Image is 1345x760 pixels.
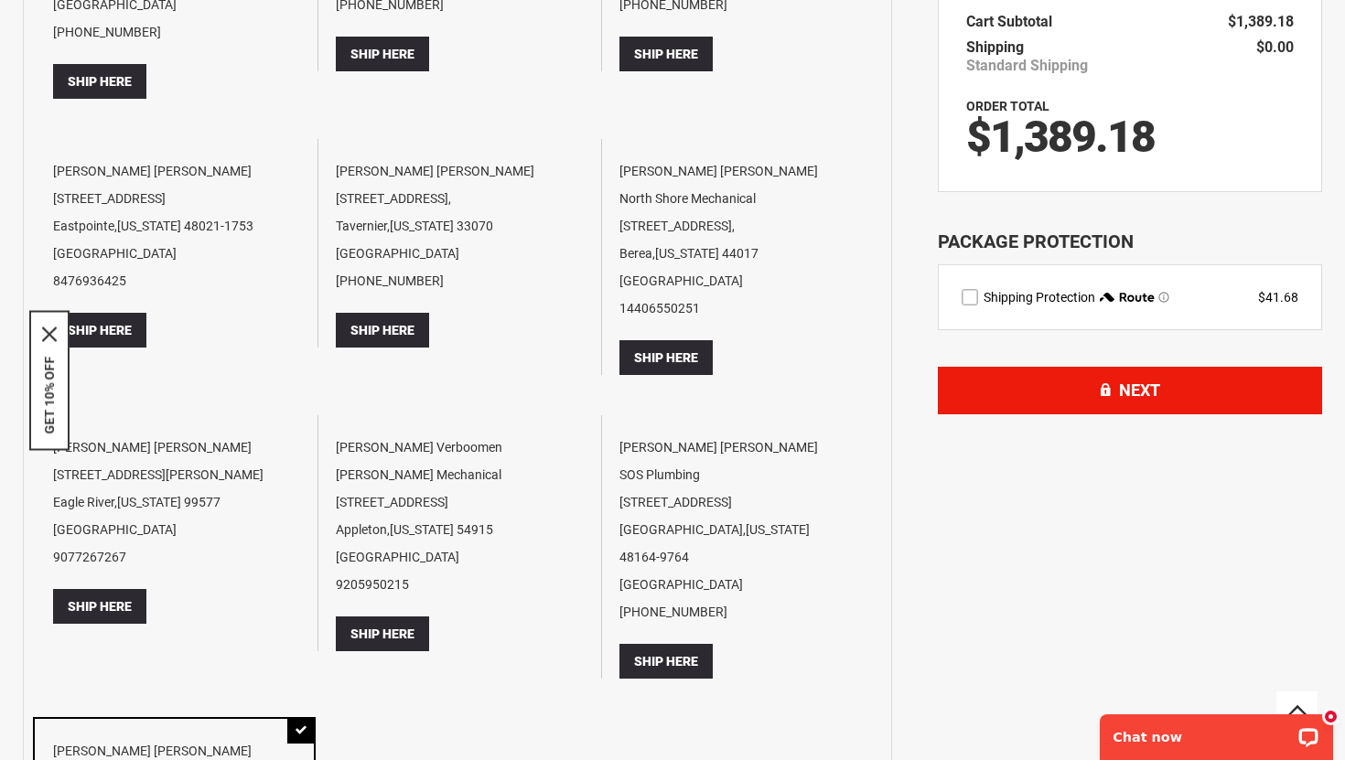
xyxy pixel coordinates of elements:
div: [PERSON_NAME] [PERSON_NAME] [STREET_ADDRESS][PERSON_NAME] Eagle River , 99577 [GEOGRAPHIC_DATA] [33,413,316,644]
span: Standard Shipping [966,57,1088,75]
span: $1,389.18 [966,111,1155,163]
span: Learn more [1158,292,1169,303]
a: [PHONE_NUMBER] [619,605,727,619]
span: Ship Here [68,323,132,337]
span: Ship Here [350,47,414,61]
svg: close icon [42,326,57,341]
span: Ship Here [634,654,698,669]
div: [PERSON_NAME] [PERSON_NAME] [STREET_ADDRESS] Eastpointe , 48021-1753 [GEOGRAPHIC_DATA] [33,137,316,368]
span: [US_STATE] [117,219,181,233]
button: Ship Here [53,64,146,99]
button: GET 10% OFF [42,356,57,434]
span: [US_STATE] [390,219,454,233]
span: Shipping Protection [984,290,1095,305]
th: Cart Subtotal [966,9,1061,35]
span: Ship Here [350,323,414,337]
span: Ship Here [350,626,414,641]
button: Close [42,326,57,341]
span: [US_STATE] [117,495,181,509]
div: [PERSON_NAME] [PERSON_NAME] [STREET_ADDRESS], Tavernier , 33070 [GEOGRAPHIC_DATA] [316,137,598,368]
a: 9205950215 [336,577,409,592]
button: Ship Here [336,37,429,71]
span: $1,389.18 [1228,13,1294,30]
iframe: LiveChat chat widget [1088,702,1345,760]
span: Ship Here [68,74,132,89]
span: Next [1119,380,1160,400]
div: $41.68 [1258,288,1298,306]
span: Ship Here [634,350,698,365]
span: [US_STATE] [655,246,719,261]
button: Ship Here [619,644,713,679]
span: Ship Here [68,599,132,614]
a: 14406550251 [619,301,700,316]
span: Shipping [966,38,1024,56]
div: [PERSON_NAME] [PERSON_NAME] North Shore Mechanical [STREET_ADDRESS], Berea , 44017 [GEOGRAPHIC_DATA] [599,137,882,395]
strong: Order Total [966,99,1049,113]
button: Ship Here [53,589,146,624]
button: Ship Here [619,340,713,375]
a: [PHONE_NUMBER] [53,25,161,39]
span: [US_STATE] [390,522,454,537]
div: [PERSON_NAME] [PERSON_NAME] SOS Plumbing [STREET_ADDRESS] [GEOGRAPHIC_DATA] , 48164-9764 [GEOGRAP... [599,413,882,699]
div: [PERSON_NAME] Verboomen [PERSON_NAME] Mechanical [STREET_ADDRESS] Appleton , 54915 [GEOGRAPHIC_DATA] [316,413,598,671]
span: $0.00 [1256,38,1294,56]
button: Ship Here [336,616,429,651]
button: Ship Here [53,313,146,348]
a: [PHONE_NUMBER] [336,273,444,288]
div: route shipping protection selector element [962,288,1298,306]
button: Next [938,367,1322,414]
button: Ship Here [336,313,429,348]
span: Ship Here [634,47,698,61]
button: Ship Here [619,37,713,71]
span: [US_STATE] [746,522,810,537]
a: 9077267267 [53,550,126,564]
a: 8476936425 [53,273,126,288]
div: Package Protection [938,229,1322,255]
